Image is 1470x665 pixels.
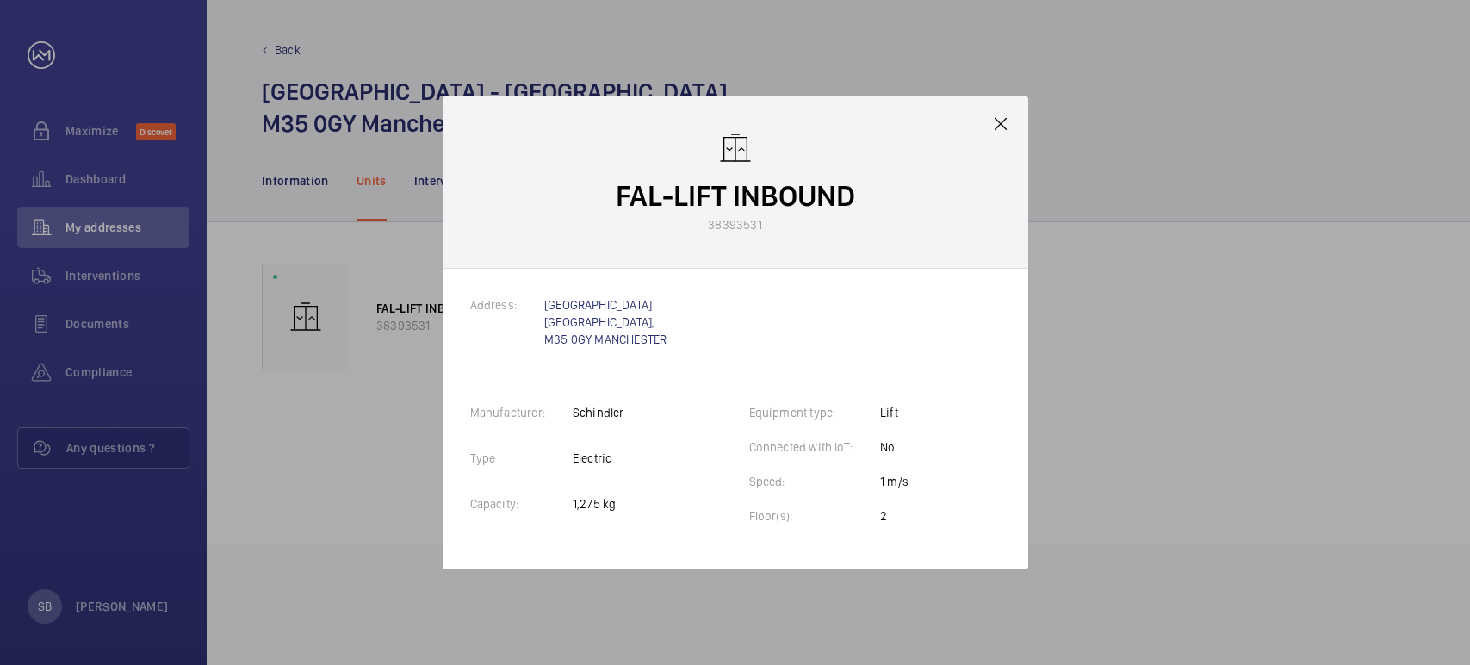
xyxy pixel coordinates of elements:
label: Connected with IoT: [749,440,880,454]
p: 1,275 kg [573,495,624,513]
p: Electric [573,450,624,467]
label: Manufacturer: [470,406,573,420]
label: Speed: [749,475,813,488]
p: 2 [880,507,909,525]
p: No [880,438,909,456]
img: elevator.svg [718,131,753,165]
p: 38393531 [708,216,761,233]
label: Capacity: [470,497,547,511]
p: Schindler [573,404,624,421]
p: Lift [880,404,909,421]
p: 1 m/s [880,473,909,490]
label: Equipment type: [749,406,864,420]
p: FAL-LIFT INBOUND [616,176,855,216]
a: [GEOGRAPHIC_DATA] [GEOGRAPHIC_DATA], M35 0GY MANCHESTER [544,298,667,346]
label: Type [470,451,524,465]
label: Floor(s): [749,509,821,523]
label: Address: [470,298,544,312]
